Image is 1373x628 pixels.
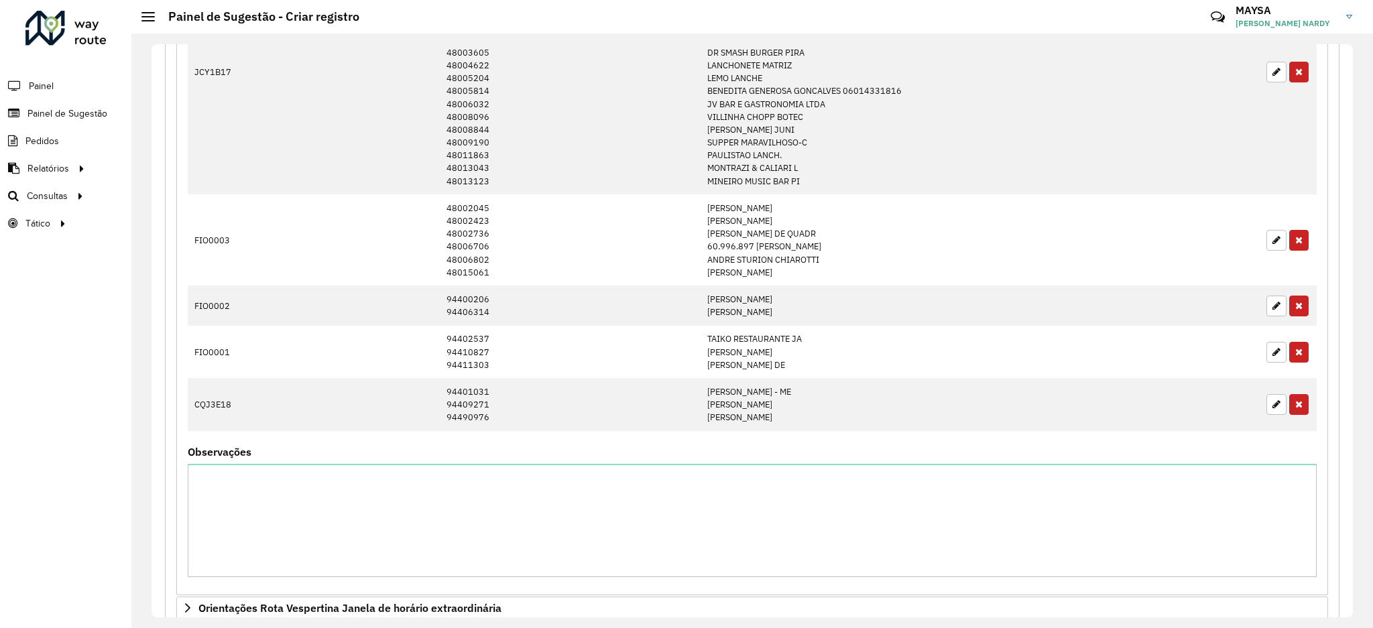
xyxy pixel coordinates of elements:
[188,286,287,325] td: FIO0002
[188,326,287,379] td: FIO0001
[176,596,1328,619] a: Orientações Rota Vespertina Janela de horário extraordinária
[27,162,69,176] span: Relatórios
[27,107,107,121] span: Painel de Sugestão
[701,194,1110,286] td: [PERSON_NAME] [PERSON_NAME] [PERSON_NAME] DE QUADR 60.996.897 [PERSON_NAME] ANDRE STURION CHIAROT...
[188,444,251,460] label: Observações
[701,286,1110,325] td: [PERSON_NAME] [PERSON_NAME]
[25,216,50,231] span: Tático
[439,286,701,325] td: 94400206 94406314
[27,189,68,203] span: Consultas
[188,194,287,286] td: FIO0003
[1236,17,1336,29] span: [PERSON_NAME] NARDY
[188,378,287,431] td: CQJ3E18
[198,603,501,613] span: Orientações Rota Vespertina Janela de horário extraordinária
[1203,3,1232,32] a: Contato Rápido
[155,9,359,24] h2: Painel de Sugestão - Criar registro
[29,79,54,93] span: Painel
[1236,4,1336,17] h3: MAYSA
[439,326,701,379] td: 94402537 94410827 94411303
[701,378,1110,431] td: [PERSON_NAME] - ME [PERSON_NAME] [PERSON_NAME]
[701,326,1110,379] td: TAIKO RESTAURANTE JA [PERSON_NAME] [PERSON_NAME] DE
[439,378,701,431] td: 94401031 94409271 94490976
[25,134,59,148] span: Pedidos
[439,194,701,286] td: 48002045 48002423 48002736 48006706 48006802 48015061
